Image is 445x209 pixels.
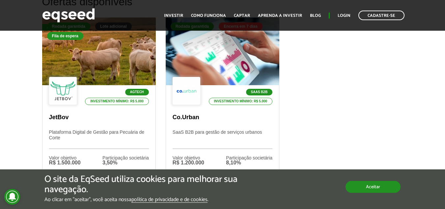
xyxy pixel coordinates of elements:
img: EqSeed [42,7,95,24]
a: Rodada garantida Encerra em 7 dias SaaS B2B Investimento mínimo: R$ 5.000 Co.Urban SaaS B2B para ... [166,17,279,191]
a: Fila de espera Rodada garantida Lote adicional Fila de espera Agtech Investimento mínimo: R$ 5.00... [42,17,156,191]
a: Login [338,14,350,18]
a: Aprenda a investir [258,14,302,18]
p: Agtech [125,89,149,95]
p: SaaS B2B [246,89,273,95]
a: Blog [310,14,321,18]
a: Como funciona [191,14,226,18]
p: SaaS B2B para gestão de serviços urbanos [173,129,272,149]
a: Investir [164,14,183,18]
div: R$ 1.500.000 [49,160,81,165]
div: R$ 1.200.000 [173,160,204,165]
h5: O site da EqSeed utiliza cookies para melhorar sua navegação. [44,174,258,195]
div: 3,50% [102,160,149,165]
a: Cadastre-se [358,11,404,20]
div: Fila de espera [47,32,83,40]
div: Participação societária [102,156,149,160]
p: Plataforma Digital de Gestão para Pecuária de Corte [49,129,149,149]
p: Ao clicar em "aceitar", você aceita nossa . [44,196,258,203]
div: Participação societária [226,156,272,160]
p: Co.Urban [173,114,272,121]
div: 8,10% [226,160,272,165]
p: JetBov [49,114,149,121]
p: Investimento mínimo: R$ 5.000 [209,98,273,105]
div: Valor objetivo [49,156,81,160]
a: política de privacidade e de cookies [131,197,208,203]
a: Captar [234,14,250,18]
p: Investimento mínimo: R$ 5.000 [85,98,149,105]
button: Aceitar [346,181,401,193]
div: Valor objetivo [173,156,204,160]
